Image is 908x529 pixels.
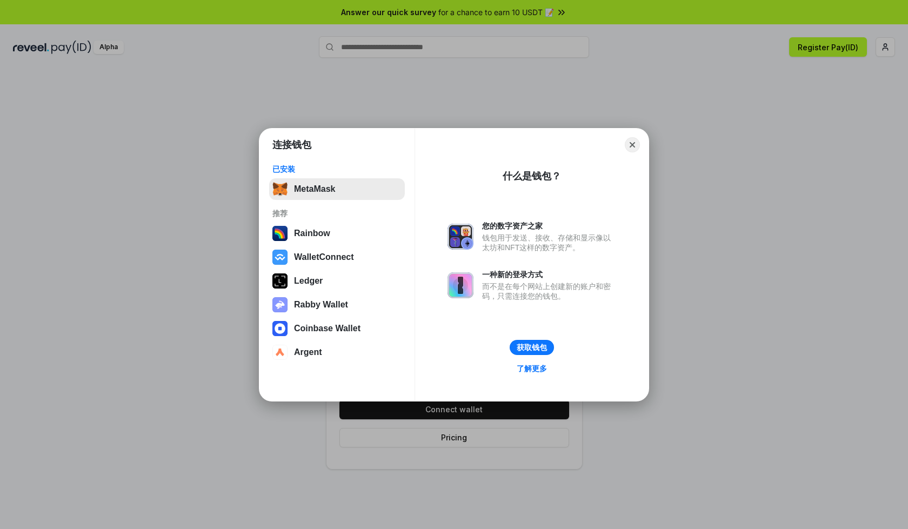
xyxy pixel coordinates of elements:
[272,226,288,241] img: svg+xml,%3Csvg%20width%3D%22120%22%20height%3D%22120%22%20viewBox%3D%220%200%20120%20120%22%20fil...
[269,246,405,268] button: WalletConnect
[269,270,405,292] button: Ledger
[294,324,360,333] div: Coinbase Wallet
[294,300,348,310] div: Rabby Wallet
[294,184,335,194] div: MetaMask
[272,182,288,197] img: svg+xml,%3Csvg%20fill%3D%22none%22%20height%3D%2233%22%20viewBox%3D%220%200%2035%2033%22%20width%...
[482,221,616,231] div: 您的数字资产之家
[269,223,405,244] button: Rainbow
[448,224,473,250] img: svg+xml,%3Csvg%20xmlns%3D%22http%3A%2F%2Fwww.w3.org%2F2000%2Fsvg%22%20fill%3D%22none%22%20viewBox...
[482,233,616,252] div: 钱包用于发送、接收、存储和显示像以太坊和NFT这样的数字资产。
[294,229,330,238] div: Rainbow
[272,138,311,151] h1: 连接钱包
[269,341,405,363] button: Argent
[482,282,616,301] div: 而不是在每个网站上创建新的账户和密码，只需连接您的钱包。
[448,272,473,298] img: svg+xml,%3Csvg%20xmlns%3D%22http%3A%2F%2Fwww.w3.org%2F2000%2Fsvg%22%20fill%3D%22none%22%20viewBox...
[510,361,553,376] a: 了解更多
[272,273,288,289] img: svg+xml,%3Csvg%20xmlns%3D%22http%3A%2F%2Fwww.w3.org%2F2000%2Fsvg%22%20width%3D%2228%22%20height%3...
[269,294,405,316] button: Rabby Wallet
[272,209,402,218] div: 推荐
[294,347,322,357] div: Argent
[272,250,288,265] img: svg+xml,%3Csvg%20width%3D%2228%22%20height%3D%2228%22%20viewBox%3D%220%200%2028%2028%22%20fill%3D...
[294,252,354,262] div: WalletConnect
[503,170,561,183] div: 什么是钱包？
[517,364,547,373] div: 了解更多
[510,340,554,355] button: 获取钱包
[269,178,405,200] button: MetaMask
[272,164,402,174] div: 已安装
[625,137,640,152] button: Close
[272,321,288,336] img: svg+xml,%3Csvg%20width%3D%2228%22%20height%3D%2228%22%20viewBox%3D%220%200%2028%2028%22%20fill%3D...
[269,318,405,339] button: Coinbase Wallet
[272,297,288,312] img: svg+xml,%3Csvg%20xmlns%3D%22http%3A%2F%2Fwww.w3.org%2F2000%2Fsvg%22%20fill%3D%22none%22%20viewBox...
[294,276,323,286] div: Ledger
[517,343,547,352] div: 获取钱包
[272,345,288,360] img: svg+xml,%3Csvg%20width%3D%2228%22%20height%3D%2228%22%20viewBox%3D%220%200%2028%2028%22%20fill%3D...
[482,270,616,279] div: 一种新的登录方式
